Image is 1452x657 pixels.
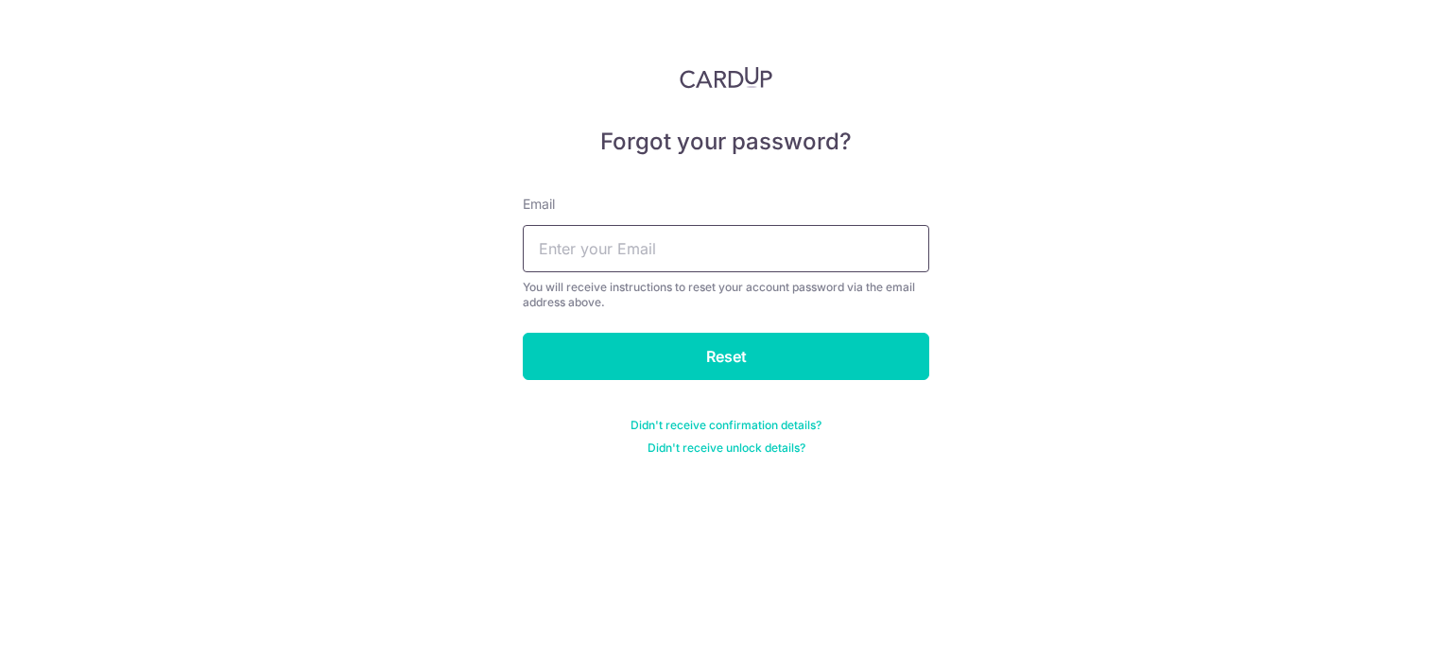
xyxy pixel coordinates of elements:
[523,333,929,380] input: Reset
[523,225,929,272] input: Enter your Email
[523,280,929,310] div: You will receive instructions to reset your account password via the email address above.
[631,418,821,433] a: Didn't receive confirmation details?
[680,66,772,89] img: CardUp Logo
[648,441,805,456] a: Didn't receive unlock details?
[523,195,555,214] label: Email
[523,127,929,157] h5: Forgot your password?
